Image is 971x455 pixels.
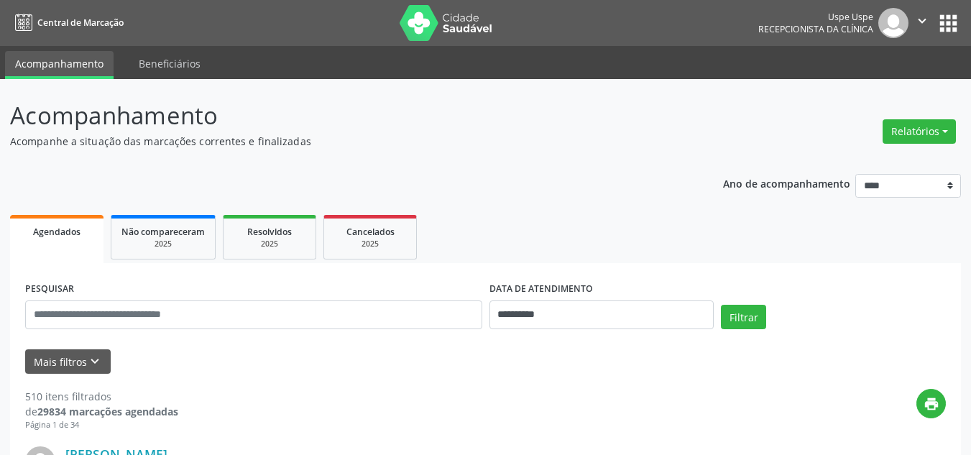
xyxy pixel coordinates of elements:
[25,389,178,404] div: 510 itens filtrados
[878,8,908,38] img: img
[936,11,961,36] button: apps
[247,226,292,238] span: Resolvidos
[346,226,395,238] span: Cancelados
[25,419,178,431] div: Página 1 de 34
[908,8,936,38] button: 
[916,389,946,418] button: print
[25,278,74,300] label: PESQUISAR
[5,51,114,79] a: Acompanhamento
[721,305,766,329] button: Filtrar
[883,119,956,144] button: Relatórios
[10,98,676,134] p: Acompanhamento
[37,17,124,29] span: Central de Marcação
[129,51,211,76] a: Beneficiários
[33,226,80,238] span: Agendados
[121,239,205,249] div: 2025
[924,396,939,412] i: print
[723,174,850,192] p: Ano de acompanhamento
[10,11,124,35] a: Central de Marcação
[758,23,873,35] span: Recepcionista da clínica
[234,239,305,249] div: 2025
[758,11,873,23] div: Uspe Uspe
[334,239,406,249] div: 2025
[25,404,178,419] div: de
[25,349,111,374] button: Mais filtroskeyboard_arrow_down
[914,13,930,29] i: 
[489,278,593,300] label: DATA DE ATENDIMENTO
[121,226,205,238] span: Não compareceram
[10,134,676,149] p: Acompanhe a situação das marcações correntes e finalizadas
[87,354,103,369] i: keyboard_arrow_down
[37,405,178,418] strong: 29834 marcações agendadas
